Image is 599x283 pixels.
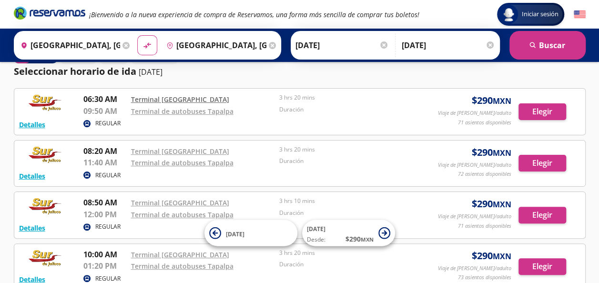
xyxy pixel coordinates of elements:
a: Brand Logo [14,6,85,23]
p: 09:50 AM [83,105,126,117]
img: RESERVAMOS [19,145,71,164]
small: MXN [493,96,511,106]
input: Elegir Fecha [295,33,389,57]
p: 10:00 AM [83,249,126,260]
em: ¡Bienvenido a la nueva experiencia de compra de Reservamos, una forma más sencilla de comprar tus... [89,10,419,19]
p: REGULAR [95,171,121,180]
span: $ 290 [472,197,511,211]
p: Duración [279,260,423,269]
button: Detalles [19,223,45,233]
button: Detalles [19,120,45,130]
img: RESERVAMOS [19,249,71,268]
p: 71 asientos disponibles [458,222,511,230]
a: Terminal [GEOGRAPHIC_DATA] [131,147,229,156]
p: 3 hrs 20 mins [279,249,423,257]
a: Terminal de autobuses Tapalpa [131,262,234,271]
button: Elegir [518,155,566,172]
p: 72 asientos disponibles [458,170,511,178]
p: Viaje de [PERSON_NAME]/adulto [438,109,511,117]
small: MXN [493,199,511,210]
span: $ 290 [345,234,374,244]
i: Brand Logo [14,6,85,20]
small: MXN [493,251,511,262]
button: [DATE]Desde:$290MXN [302,220,395,246]
span: Desde: [307,235,325,244]
p: 12:00 PM [83,209,126,220]
img: RESERVAMOS [19,197,71,216]
a: Terminal [GEOGRAPHIC_DATA] [131,95,229,104]
a: Terminal de autobuses Tapalpa [131,210,234,219]
small: MXN [493,148,511,158]
span: $ 290 [472,93,511,108]
p: 3 hrs 20 mins [279,145,423,154]
span: $ 290 [472,249,511,263]
input: Opcional [402,33,495,57]
p: 3 hrs 10 mins [279,197,423,205]
p: 06:30 AM [83,93,126,105]
p: Duración [279,157,423,165]
input: Buscar Destino [162,33,266,57]
a: Terminal [GEOGRAPHIC_DATA] [131,250,229,259]
p: Viaje de [PERSON_NAME]/adulto [438,264,511,273]
button: [DATE] [204,220,297,246]
a: Terminal [GEOGRAPHIC_DATA] [131,198,229,207]
p: 71 asientos disponibles [458,119,511,127]
input: Buscar Origen [17,33,121,57]
p: Duración [279,209,423,217]
p: 01:20 PM [83,260,126,272]
p: REGULAR [95,222,121,231]
p: 11:40 AM [83,157,126,168]
img: RESERVAMOS [19,93,71,112]
span: Iniciar sesión [518,10,562,19]
p: REGULAR [95,274,121,283]
button: Buscar [509,31,586,60]
span: [DATE] [307,225,325,233]
span: $ 290 [472,145,511,160]
button: Detalles [19,171,45,181]
p: 3 hrs 20 mins [279,93,423,102]
p: 08:50 AM [83,197,126,208]
span: [DATE] [226,230,244,238]
p: Duración [279,105,423,114]
p: REGULAR [95,119,121,128]
p: Viaje de [PERSON_NAME]/adulto [438,161,511,169]
button: Elegir [518,207,566,223]
a: Terminal de autobuses Tapalpa [131,158,234,167]
a: Terminal de autobuses Tapalpa [131,107,234,116]
button: Elegir [518,258,566,275]
button: English [574,9,586,20]
button: Elegir [518,103,566,120]
p: Seleccionar horario de ida [14,64,136,79]
p: Viaje de [PERSON_NAME]/adulto [438,212,511,221]
small: MXN [361,236,374,243]
p: 08:20 AM [83,145,126,157]
p: 73 asientos disponibles [458,273,511,282]
p: [DATE] [139,66,162,78]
